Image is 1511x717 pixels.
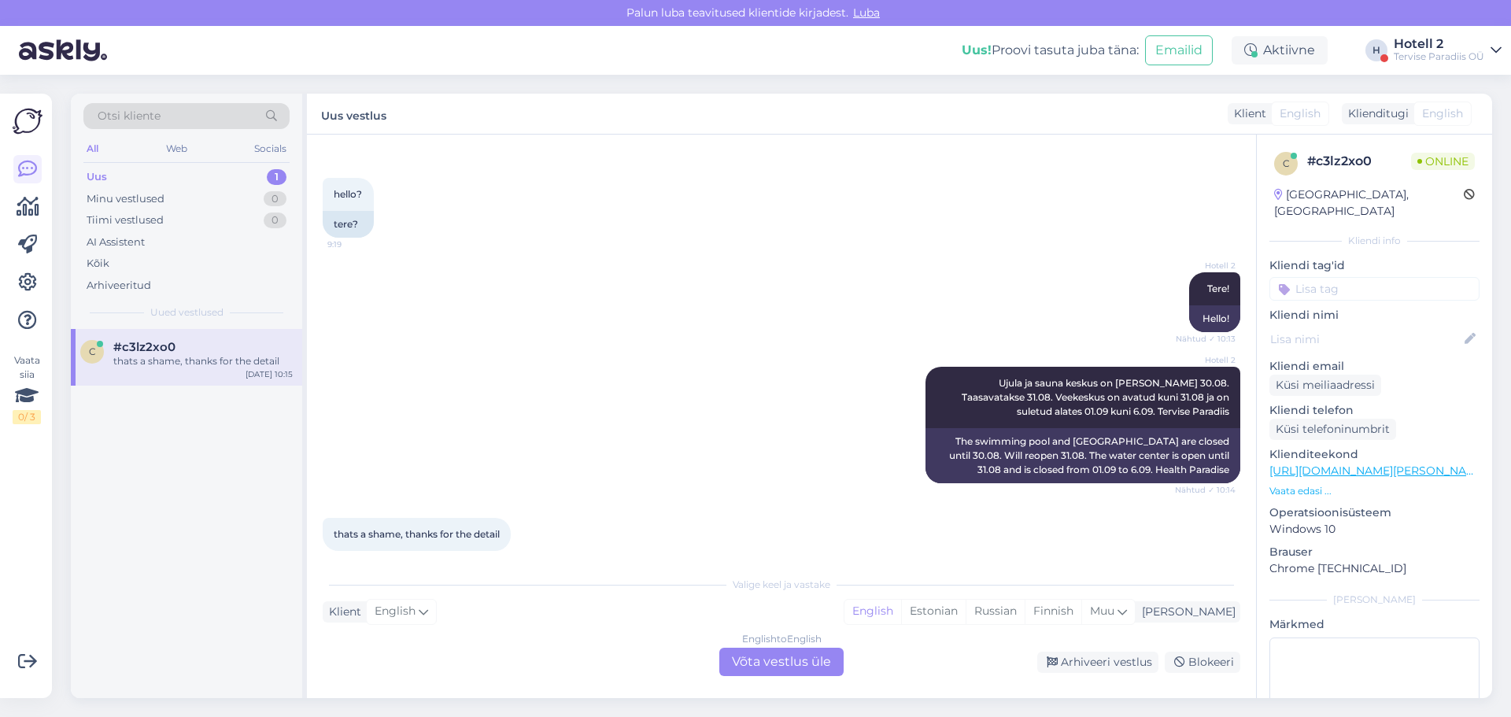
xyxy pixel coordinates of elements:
div: 0 [264,213,286,228]
input: Lisa tag [1269,277,1480,301]
div: [PERSON_NAME] [1136,604,1236,620]
span: c [1283,157,1290,169]
span: English [1280,105,1321,122]
div: # c3lz2xo0 [1307,152,1411,171]
div: Valige keel ja vastake [323,578,1240,592]
div: Võta vestlus üle [719,648,844,676]
p: Kliendi telefon [1269,402,1480,419]
div: Socials [251,139,290,159]
p: Kliendi nimi [1269,307,1480,323]
span: Ujula ja sauna keskus on [PERSON_NAME] 30.08. Taasavatakse 31.08. Veekeskus on avatud kuni 31.08 ... [962,377,1232,417]
div: Finnish [1025,600,1081,623]
div: English to English [742,632,822,646]
span: Tere! [1207,283,1229,294]
span: English [375,603,416,620]
div: Blokeeri [1165,652,1240,673]
span: Hotell 2 [1177,354,1236,366]
span: English [1422,105,1463,122]
span: Online [1411,153,1475,170]
div: Uus [87,169,107,185]
div: H [1365,39,1387,61]
span: Muu [1090,604,1114,618]
div: tere? [323,211,374,238]
span: 9:19 [327,238,386,250]
div: Vaata siia [13,353,41,424]
div: Klient [1228,105,1266,122]
div: Kliendi info [1269,234,1480,248]
div: Tervise Paradiis OÜ [1394,50,1484,63]
div: Klient [323,604,361,620]
div: Proovi tasuta juba täna: [962,41,1139,60]
b: Uus! [962,43,992,57]
div: Hello! [1189,305,1240,332]
p: Vaata edasi ... [1269,484,1480,498]
p: Operatsioonisüsteem [1269,504,1480,521]
div: Hotell 2 [1394,38,1484,50]
div: Kõik [87,256,109,272]
div: All [83,139,102,159]
div: Arhiveeri vestlus [1037,652,1158,673]
p: Kliendi tag'id [1269,257,1480,274]
div: AI Assistent [87,235,145,250]
div: Minu vestlused [87,191,164,207]
span: Otsi kliente [98,108,161,124]
span: hello? [334,188,362,200]
div: Web [163,139,190,159]
div: [DATE] 10:15 [246,368,293,380]
label: Uus vestlus [321,103,386,124]
span: Uued vestlused [150,305,224,320]
span: Hotell 2 [1177,260,1236,272]
span: Nähtud ✓ 10:13 [1176,333,1236,345]
div: Küsi telefoninumbrit [1269,419,1396,440]
div: 0 / 3 [13,410,41,424]
div: Russian [966,600,1025,623]
p: Klienditeekond [1269,446,1480,463]
div: [GEOGRAPHIC_DATA], [GEOGRAPHIC_DATA] [1274,187,1464,220]
p: Brauser [1269,544,1480,560]
span: Nähtud ✓ 10:14 [1175,484,1236,496]
span: Luba [848,6,885,20]
div: The swimming pool and [GEOGRAPHIC_DATA] are closed until 30.08. Will reopen 31.08. The water cent... [925,428,1240,483]
div: thats a shame, thanks for the detail [113,354,293,368]
div: Aktiivne [1232,36,1328,65]
div: Klienditugi [1342,105,1409,122]
p: Windows 10 [1269,521,1480,538]
span: c [89,346,96,357]
div: Küsi meiliaadressi [1269,375,1381,396]
div: 1 [267,169,286,185]
span: #c3lz2xo0 [113,340,175,354]
div: English [844,600,901,623]
div: 0 [264,191,286,207]
input: Lisa nimi [1270,331,1461,348]
div: Estonian [901,600,966,623]
img: Askly Logo [13,106,42,136]
span: 10:15 [327,552,386,564]
p: Kliendi email [1269,358,1480,375]
div: [PERSON_NAME] [1269,593,1480,607]
p: Märkmed [1269,616,1480,633]
span: thats a shame, thanks for the detail [334,528,500,540]
div: Arhiveeritud [87,278,151,294]
a: Hotell 2Tervise Paradiis OÜ [1394,38,1502,63]
button: Emailid [1145,35,1213,65]
div: Tiimi vestlused [87,213,164,228]
a: [URL][DOMAIN_NAME][PERSON_NAME] [1269,464,1487,478]
p: Chrome [TECHNICAL_ID] [1269,560,1480,577]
